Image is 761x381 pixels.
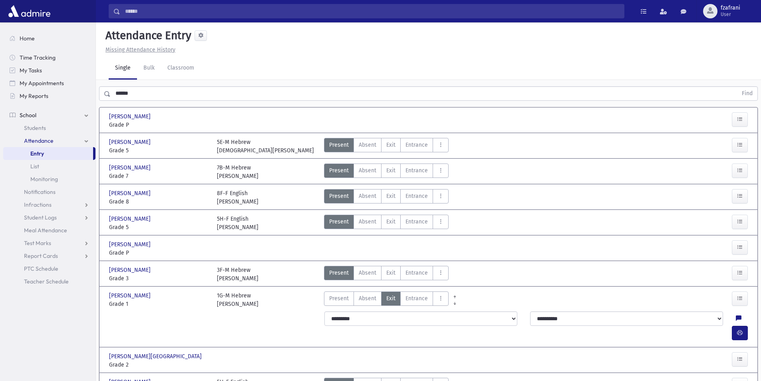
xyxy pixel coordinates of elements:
[109,300,209,308] span: Grade 1
[109,291,152,300] span: [PERSON_NAME]
[386,294,395,303] span: Exit
[109,361,209,369] span: Grade 2
[30,176,58,183] span: Monitoring
[3,51,95,64] a: Time Tracking
[24,239,51,247] span: Test Marks
[3,109,95,122] a: School
[737,87,757,100] button: Find
[329,217,349,226] span: Present
[24,265,58,272] span: PTC Schedule
[6,3,52,19] img: AdmirePro
[329,192,349,200] span: Present
[24,124,46,132] span: Students
[24,201,52,208] span: Infractions
[329,269,349,277] span: Present
[105,46,175,53] u: Missing Attendance History
[109,274,209,283] span: Grade 3
[405,166,428,175] span: Entrance
[3,77,95,90] a: My Appointments
[24,278,69,285] span: Teacher Schedule
[324,189,449,206] div: AttTypes
[3,134,95,147] a: Attendance
[30,150,44,157] span: Entry
[20,92,48,100] span: My Reports
[3,32,95,45] a: Home
[20,54,56,61] span: Time Tracking
[359,269,376,277] span: Absent
[109,121,209,129] span: Grade P
[721,11,740,18] span: User
[405,269,428,277] span: Entrance
[3,237,95,249] a: Test Marks
[20,67,42,74] span: My Tasks
[109,138,152,146] span: [PERSON_NAME]
[24,188,56,195] span: Notifications
[359,141,376,149] span: Absent
[217,266,258,283] div: 3F-M Hebrew [PERSON_NAME]
[109,352,203,361] span: [PERSON_NAME][GEOGRAPHIC_DATA]
[20,80,64,87] span: My Appointments
[102,29,191,42] h5: Attendance Entry
[3,64,95,77] a: My Tasks
[217,138,314,155] div: 5E-M Hebrew [DEMOGRAPHIC_DATA][PERSON_NAME]
[359,192,376,200] span: Absent
[3,173,95,186] a: Monitoring
[359,217,376,226] span: Absent
[24,214,57,221] span: Student Logs
[386,166,395,175] span: Exit
[109,249,209,257] span: Grade P
[109,223,209,231] span: Grade 5
[3,147,93,160] a: Entry
[359,294,376,303] span: Absent
[217,291,258,308] div: 1G-M Hebrew [PERSON_NAME]
[137,57,161,80] a: Bulk
[359,166,376,175] span: Absent
[405,141,428,149] span: Entrance
[3,275,95,288] a: Teacher Schedule
[3,122,95,134] a: Students
[109,197,209,206] span: Grade 8
[386,269,395,277] span: Exit
[109,164,152,172] span: [PERSON_NAME]
[324,266,449,283] div: AttTypes
[3,224,95,237] a: Meal Attendance
[109,57,137,80] a: Single
[217,215,258,231] div: 5H-F English [PERSON_NAME]
[324,138,449,155] div: AttTypes
[324,215,449,231] div: AttTypes
[329,141,349,149] span: Present
[405,192,428,200] span: Entrance
[217,189,258,206] div: 8F-F English [PERSON_NAME]
[161,57,201,80] a: Classroom
[120,4,624,18] input: Search
[3,160,95,173] a: List
[405,294,428,303] span: Entrance
[24,137,54,144] span: Attendance
[102,46,175,53] a: Missing Attendance History
[386,217,395,226] span: Exit
[329,294,349,303] span: Present
[405,217,428,226] span: Entrance
[30,163,39,170] span: List
[3,262,95,275] a: PTC Schedule
[3,211,95,224] a: Student Logs
[3,198,95,211] a: Infractions
[109,146,209,155] span: Grade 5
[109,215,152,223] span: [PERSON_NAME]
[3,90,95,102] a: My Reports
[324,164,449,180] div: AttTypes
[109,112,152,121] span: [PERSON_NAME]
[109,266,152,274] span: [PERSON_NAME]
[324,291,449,308] div: AttTypes
[20,112,36,119] span: School
[329,166,349,175] span: Present
[3,249,95,262] a: Report Cards
[24,227,67,234] span: Meal Attendance
[109,240,152,249] span: [PERSON_NAME]
[386,141,395,149] span: Exit
[721,5,740,11] span: fzafrani
[109,172,209,180] span: Grade 7
[109,189,152,197] span: [PERSON_NAME]
[217,164,258,180] div: 7B-M Hebrew [PERSON_NAME]
[20,35,35,42] span: Home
